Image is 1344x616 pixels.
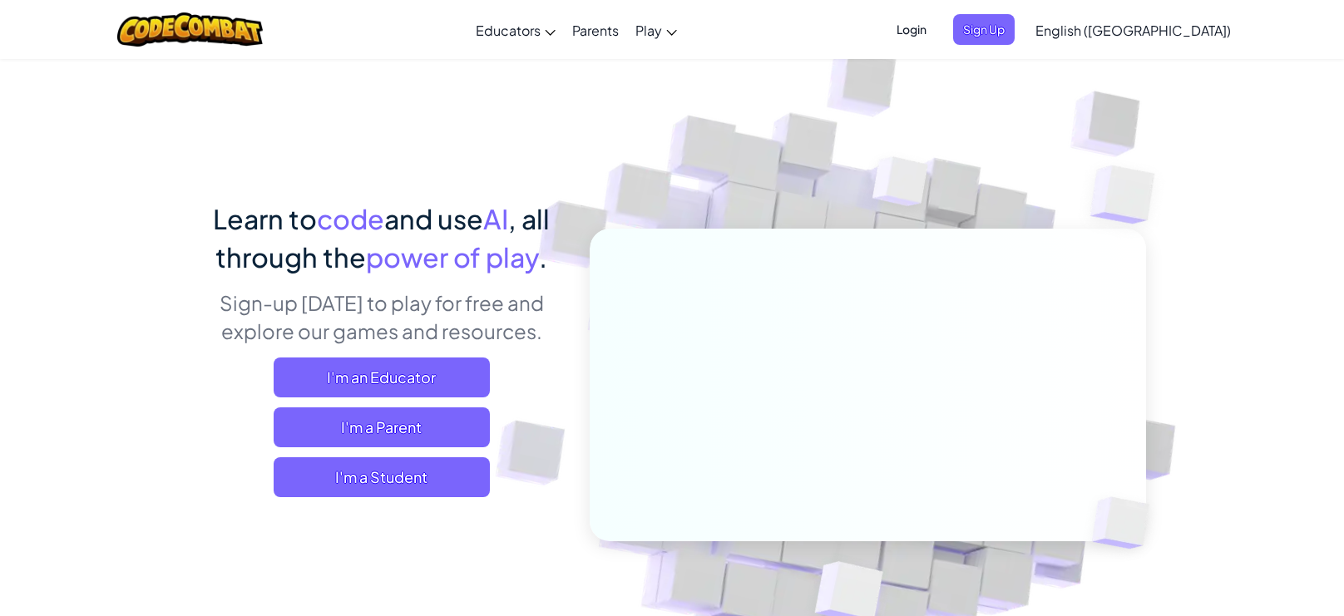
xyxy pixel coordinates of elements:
img: Overlap cubes [1057,125,1201,265]
a: Play [627,7,685,52]
span: power of play [366,240,539,274]
span: English ([GEOGRAPHIC_DATA]) [1035,22,1231,39]
span: AI [483,202,508,235]
a: I'm an Educator [274,357,490,397]
span: . [539,240,547,274]
img: Overlap cubes [1065,462,1189,584]
a: I'm a Parent [274,407,490,447]
a: Educators [467,7,564,52]
img: CodeCombat logo [117,12,263,47]
p: Sign-up [DATE] to play for free and explore our games and resources. [198,288,565,345]
button: Sign Up [953,14,1015,45]
span: code [317,202,384,235]
a: Parents [564,7,627,52]
span: Educators [476,22,541,39]
button: Login [887,14,936,45]
a: English ([GEOGRAPHIC_DATA]) [1027,7,1239,52]
span: and use [384,202,483,235]
img: Overlap cubes [842,124,961,248]
span: Learn to [213,202,317,235]
span: Play [635,22,662,39]
button: I'm a Student [274,457,490,497]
